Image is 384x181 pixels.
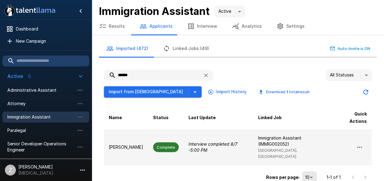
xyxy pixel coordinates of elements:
div: Active [214,6,245,17]
button: Analytics [225,18,269,35]
p: 1–1 of 1 [327,174,341,180]
button: Updated Today - 11:50 PM [360,86,372,98]
button: Results [92,18,132,35]
button: Settings [269,18,312,35]
button: Imported (472) [99,40,155,57]
i: Interview completed 8/7 - 5:00 PM [188,141,237,153]
p: Immigration Assistant (IMMIG002052) [258,135,329,147]
button: Linked Jobs (49) [155,40,216,57]
th: Last Update [184,105,253,130]
button: Applicants [132,18,180,35]
button: Import from [DEMOGRAPHIC_DATA] [104,86,188,98]
p: Rows per page: [266,174,300,180]
b: Immigration Assistant [99,5,210,17]
th: Status [148,105,184,130]
div: All Statuses [326,69,372,81]
button: Download 1 totalresult [254,87,315,97]
b: 1 [286,89,288,94]
button: Auto-Invite is ON [329,44,372,53]
span: Complete [153,144,179,150]
th: Name [104,105,148,130]
p: [PERSON_NAME] [109,144,143,150]
th: Linked Job [253,105,334,130]
button: Interview [180,18,225,35]
button: Import History [207,86,249,98]
th: Quick Actions [334,105,372,130]
span: [GEOGRAPHIC_DATA], [GEOGRAPHIC_DATA] [258,148,297,159]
